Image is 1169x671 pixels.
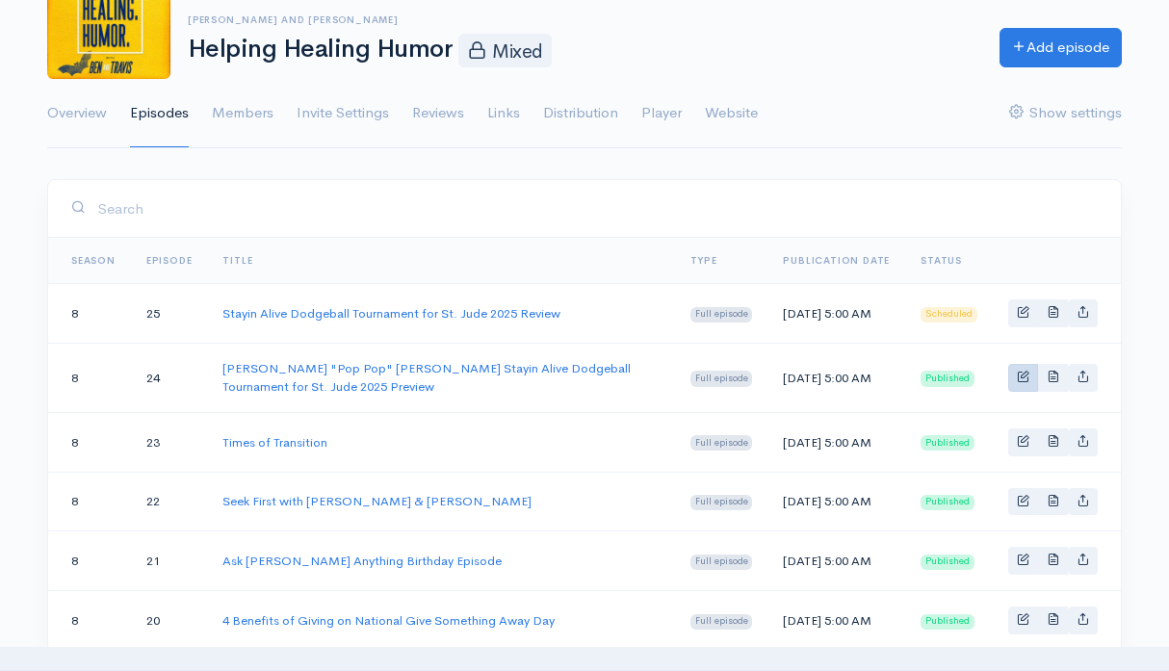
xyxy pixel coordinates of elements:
td: 8 [48,472,131,531]
a: Stayin Alive Dodgeball Tournament for St. Jude 2025 Review [222,305,560,322]
a: Episode [146,254,193,267]
a: Publication date [783,254,890,267]
td: 23 [131,412,208,472]
h6: [PERSON_NAME] and [PERSON_NAME] [188,14,976,25]
a: Links [487,79,520,148]
a: Members [212,79,273,148]
div: Basic example [1008,488,1098,516]
a: Episodes [130,79,189,148]
div: Basic example [1008,364,1098,392]
td: [DATE] 5:00 AM [767,343,905,412]
div: Basic example [1008,299,1098,327]
td: 8 [48,284,131,344]
a: Times of Transition [222,434,327,451]
a: [PERSON_NAME] "Pop Pop" [PERSON_NAME] Stayin Alive Dodgeball Tournament for St. Jude 2025 Preview [222,360,631,396]
div: Basic example [1008,606,1098,634]
td: 25 [131,284,208,344]
span: Full episode [690,307,753,323]
span: Mixed [458,34,552,66]
div: Basic example [1008,428,1098,456]
td: [DATE] 5:00 AM [767,472,905,531]
span: Scheduled [921,307,977,323]
span: Published [921,614,974,630]
a: Show settings [1009,79,1122,148]
td: 22 [131,472,208,531]
td: 8 [48,343,131,412]
a: Title [222,254,252,267]
span: Published [921,371,974,386]
span: Published [921,555,974,570]
span: Full episode [690,435,753,451]
span: Published [921,495,974,510]
a: Distribution [543,79,618,148]
span: Full episode [690,614,753,630]
td: [DATE] 5:00 AM [767,412,905,472]
a: 4 Benefits of Giving on National Give Something Away Day [222,612,555,629]
a: Type [690,254,717,267]
td: 8 [48,412,131,472]
div: Basic example [1008,547,1098,575]
input: Search [97,189,1098,228]
span: Full episode [690,495,753,510]
td: [DATE] 5:00 AM [767,591,905,651]
td: [DATE] 5:00 AM [767,284,905,344]
a: Season [71,254,116,267]
span: Full episode [690,555,753,570]
a: Ask [PERSON_NAME] Anything Birthday Episode [222,553,502,569]
td: [DATE] 5:00 AM [767,531,905,591]
td: 24 [131,343,208,412]
td: 8 [48,591,131,651]
a: Add episode [1000,28,1122,67]
a: Seek First with [PERSON_NAME] & [PERSON_NAME] [222,493,532,509]
a: Overview [47,79,107,148]
a: Website [705,79,758,148]
a: Reviews [412,79,464,148]
td: 20 [131,591,208,651]
a: Player [641,79,682,148]
span: Published [921,435,974,451]
a: Invite Settings [297,79,389,148]
span: Status [921,254,962,267]
span: Full episode [690,371,753,386]
td: 21 [131,531,208,591]
td: 8 [48,531,131,591]
h1: Helping Healing Humor [188,34,976,66]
